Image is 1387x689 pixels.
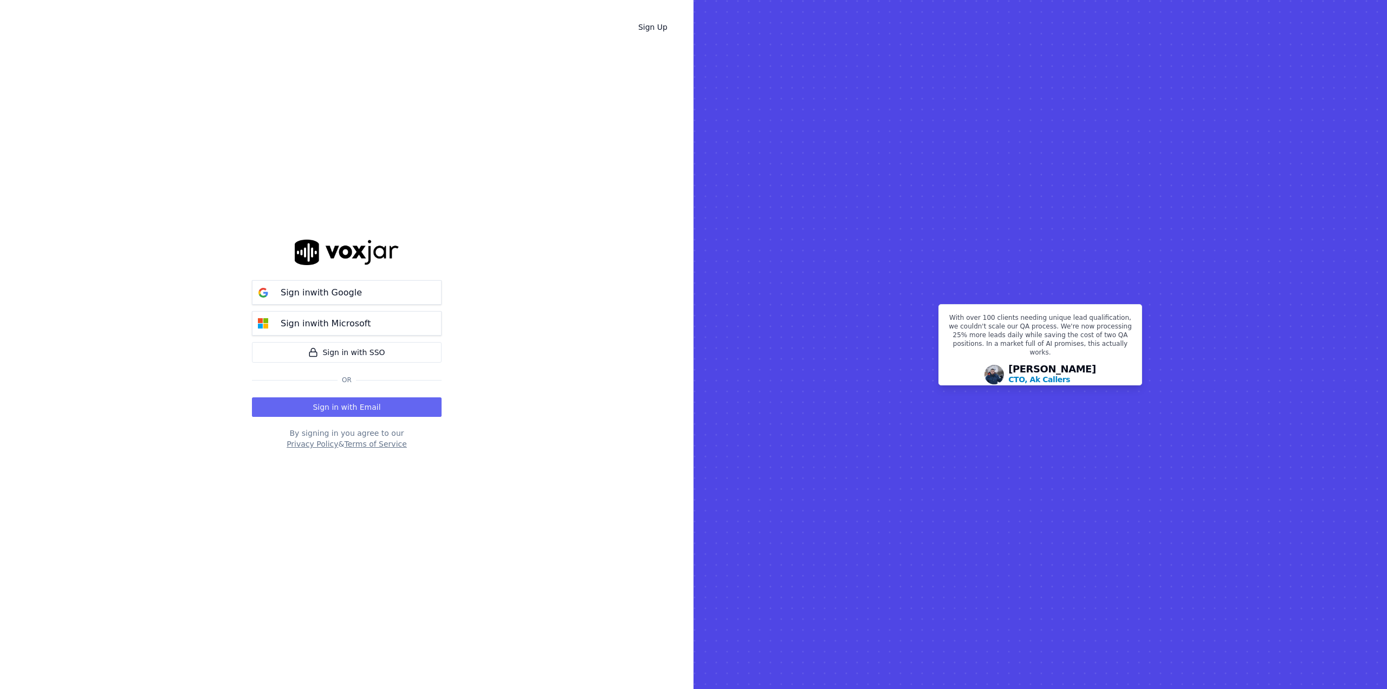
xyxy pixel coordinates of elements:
div: [PERSON_NAME] [1008,364,1096,385]
div: By signing in you agree to our & [252,428,442,449]
span: Or [338,376,356,384]
img: microsoft Sign in button [252,313,274,334]
a: Sign Up [630,17,676,37]
p: With over 100 clients needing unique lead qualification, we couldn't scale our QA process. We're ... [945,313,1135,361]
button: Sign in with Email [252,397,442,417]
button: Sign inwith Google [252,280,442,305]
img: Avatar [984,365,1004,384]
img: logo [295,240,399,265]
button: Privacy Policy [287,439,338,449]
p: Sign in with Microsoft [281,317,371,330]
button: Sign inwith Microsoft [252,311,442,336]
p: CTO, Ak Callers [1008,374,1070,385]
p: Sign in with Google [281,286,362,299]
a: Sign in with SSO [252,342,442,363]
button: Terms of Service [344,439,406,449]
img: google Sign in button [252,282,274,304]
